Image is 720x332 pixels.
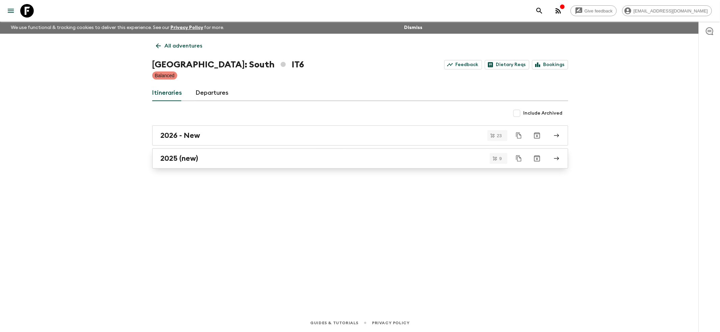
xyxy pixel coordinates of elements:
a: Bookings [532,60,568,69]
button: Archive [530,129,544,142]
a: Itineraries [152,85,182,101]
button: Duplicate [513,152,525,164]
button: Duplicate [513,129,525,142]
a: Dietary Reqs [485,60,529,69]
a: All adventures [152,39,206,53]
a: Feedback [444,60,482,69]
p: We use functional & tracking cookies to deliver this experience. See our for more. [8,22,227,34]
div: [EMAIL_ADDRESS][DOMAIN_NAME] [622,5,712,16]
a: Give feedback [570,5,617,16]
h2: 2025 (new) [161,154,198,163]
a: Privacy Policy [170,25,203,30]
span: 23 [493,133,506,138]
a: Privacy Policy [372,319,409,327]
h1: [GEOGRAPHIC_DATA]: South IT6 [152,58,304,71]
h2: 2026 - New [161,131,201,140]
span: [EMAIL_ADDRESS][DOMAIN_NAME] [630,8,712,13]
p: All adventures [165,42,203,50]
a: 2026 - New [152,125,568,146]
a: 2025 (new) [152,148,568,169]
button: Archive [530,152,544,165]
button: menu [4,4,18,18]
span: Include Archived [524,110,563,117]
p: Balanced [155,72,175,79]
span: 9 [495,156,506,161]
span: Give feedback [581,8,616,13]
button: search adventures [533,4,546,18]
button: Dismiss [402,23,424,32]
a: Guides & Tutorials [310,319,358,327]
a: Departures [196,85,229,101]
